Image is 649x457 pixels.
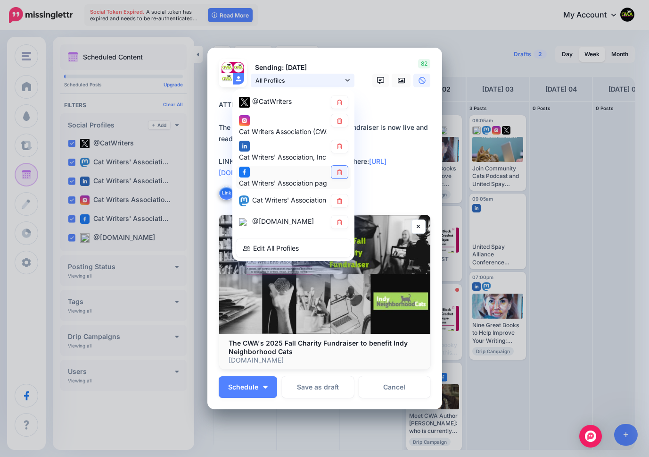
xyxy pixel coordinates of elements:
[219,186,234,200] button: Link
[252,196,326,204] span: Cat Writers' Association
[229,356,421,364] p: [DOMAIN_NAME]
[233,73,244,85] img: user_default_image.png
[239,179,331,187] span: Cat Writers' Association page
[418,59,430,68] span: 82
[239,153,346,161] span: Cat Writers' Association, Inc. page
[219,376,277,398] button: Schedule
[359,376,431,398] a: Cancel
[239,167,250,178] img: facebook-square.png
[239,115,250,126] img: instagram-square.png
[222,62,233,73] img: 1qlX9Brh-74720.jpg
[239,97,250,108] img: twitter-square.png
[255,76,343,85] span: All Profiles
[222,73,233,85] img: 326279769_1240690483185035_8704348640003314294_n-bsa141107.png
[282,376,354,398] button: Save as draft
[251,62,354,73] p: Sending: [DATE]
[233,62,244,73] img: 45698106_333706100514846_7785613158785220608_n-bsa140427.jpg
[263,386,268,389] img: arrow-down-white.png
[228,384,258,390] span: Schedule
[239,127,360,135] span: Cat Writers Association (CWA) account
[236,239,351,257] a: Edit All Profiles
[251,74,354,87] a: All Profiles
[252,217,314,225] span: @[DOMAIN_NAME]
[579,425,602,448] div: Open Intercom Messenger
[219,215,430,334] img: The CWA's 2025 Fall Charity Fundraiser to benefit Indy Neighborhood Cats
[239,195,249,206] img: mastodon-square.png
[239,219,246,226] img: bluesky-square.png
[219,99,435,178] div: ATTENTION CAT LOVERS!! The Cat Writers' Association fall charity fundraiser is now live and ready...
[229,339,408,355] b: The CWA's 2025 Fall Charity Fundraiser to benefit Indy Neighborhood Cats
[239,141,250,152] img: linkedin-square.png
[252,97,292,105] span: @CatWriters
